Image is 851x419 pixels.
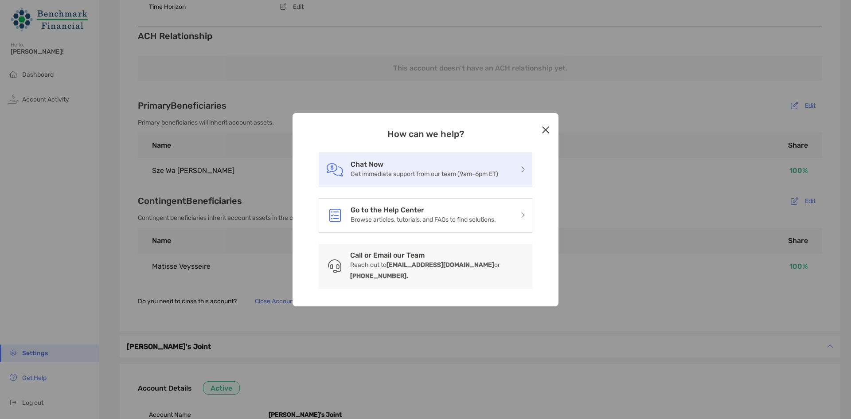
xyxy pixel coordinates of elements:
h3: Call or Email our Team [350,251,525,259]
div: modal [293,113,558,306]
p: Get immediate support from our team (9am-6pm ET) [351,168,498,180]
b: [PHONE_NUMBER]. [350,272,408,280]
h3: How can we help? [319,129,532,139]
a: Go to the Help CenterBrowse articles, tutorials, and FAQs to find solutions. [351,206,496,225]
p: Reach out to or [350,259,525,282]
h3: Chat Now [351,160,498,168]
h3: Go to the Help Center [351,206,496,214]
p: Browse articles, tutorials, and FAQs to find solutions. [351,214,496,225]
b: [EMAIL_ADDRESS][DOMAIN_NAME] [386,261,494,269]
button: Close modal [539,124,552,137]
